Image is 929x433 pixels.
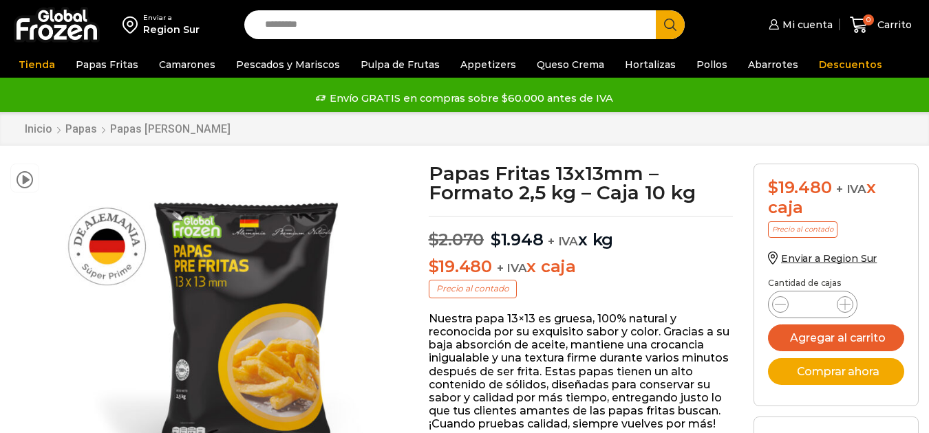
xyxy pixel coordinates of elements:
span: $ [768,177,778,197]
bdi: 2.070 [429,230,484,249]
div: Enviar a [143,13,200,23]
span: + IVA [548,234,578,248]
a: Pollos [690,52,734,78]
h1: Papas Fritas 13x13mm – Formato 2,5 kg – Caja 10 kg [429,164,734,202]
a: Descuentos [812,52,889,78]
div: Region Sur [143,23,200,36]
a: Pulpa de Frutas [354,52,447,78]
a: Papas [65,122,98,135]
a: Appetizers [453,52,523,78]
a: Mi cuenta [765,11,833,38]
nav: Breadcrumb [24,122,231,135]
span: Mi cuenta [779,18,833,32]
button: Agregar al carrito [768,324,904,351]
a: Inicio [24,122,53,135]
bdi: 19.480 [768,177,831,197]
p: Precio al contado [429,280,517,298]
span: $ [491,230,501,249]
a: Hortalizas [618,52,683,78]
p: Precio al contado [768,221,837,238]
a: Enviar a Region Sur [768,252,877,265]
input: Product quantity [800,295,826,314]
a: Queso Crema [530,52,611,78]
a: Camarones [152,52,222,78]
button: Comprar ahora [768,358,904,385]
span: + IVA [836,182,866,196]
span: + IVA [497,261,527,275]
a: Tienda [12,52,62,78]
bdi: 1.948 [491,230,544,249]
span: Carrito [874,18,912,32]
div: x caja [768,178,904,218]
span: 0 [863,14,874,25]
span: Enviar a Region Sur [781,252,877,265]
a: Abarrotes [741,52,805,78]
span: $ [429,256,439,276]
p: x kg [429,216,734,250]
a: Pescados y Mariscos [229,52,347,78]
span: $ [429,230,439,249]
p: Nuestra papa 13×13 es gruesa, 100% natural y reconocida por su exquisito sabor y color. Gracias a... [429,312,734,431]
a: Papas Fritas [69,52,145,78]
img: address-field-icon.svg [122,13,143,36]
p: x caja [429,257,734,277]
p: Cantidad de cajas [768,278,904,288]
bdi: 19.480 [429,256,492,276]
a: 0 Carrito [846,9,915,41]
a: Papas [PERSON_NAME] [109,122,231,135]
button: Search button [656,10,685,39]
